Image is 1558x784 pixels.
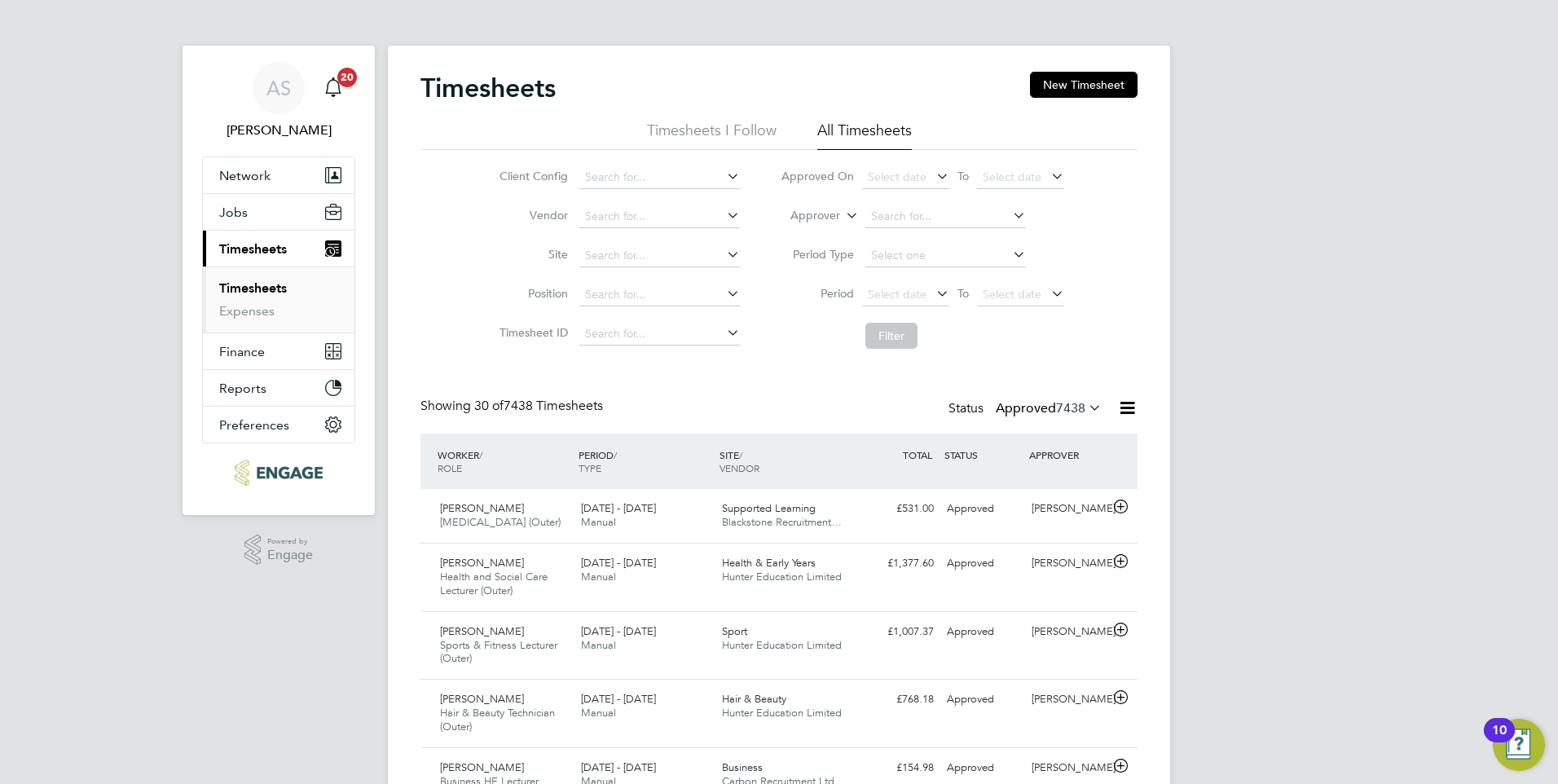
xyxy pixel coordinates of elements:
[868,170,926,184] span: Select date
[1025,686,1110,713] div: [PERSON_NAME]
[495,286,568,301] label: Position
[579,323,740,346] input: Search for...
[440,570,548,597] span: Health and Social Care Lecturer (Outer)
[767,208,840,224] label: Approver
[781,247,854,262] label: Period Type
[579,284,740,306] input: Search for...
[579,166,740,189] input: Search for...
[715,440,856,482] div: SITE
[940,550,1025,577] div: Approved
[722,692,786,706] span: Hair & Beauty
[940,496,1025,522] div: Approved
[722,706,842,720] span: Hunter Education Limited
[581,515,616,529] span: Manual
[1030,72,1138,98] button: New Timesheet
[202,62,355,140] a: AS[PERSON_NAME]
[203,157,354,193] button: Network
[219,168,271,183] span: Network
[953,283,974,304] span: To
[219,381,266,396] span: Reports
[420,398,606,415] div: Showing
[438,461,462,474] span: ROLE
[440,624,524,638] span: [PERSON_NAME]
[940,619,1025,645] div: Approved
[317,62,350,114] a: 20
[219,417,289,433] span: Preferences
[817,121,912,150] li: All Timesheets
[865,244,1026,267] input: Select one
[337,68,357,87] span: 20
[219,344,265,359] span: Finance
[1025,496,1110,522] div: [PERSON_NAME]
[940,440,1025,469] div: STATUS
[581,760,656,774] span: [DATE] - [DATE]
[868,287,926,302] span: Select date
[420,72,556,104] h2: Timesheets
[720,461,759,474] span: VENDOR
[940,686,1025,713] div: Approved
[581,624,656,638] span: [DATE] - [DATE]
[219,303,275,319] a: Expenses
[203,231,354,266] button: Timesheets
[203,407,354,443] button: Preferences
[865,205,1026,228] input: Search for...
[440,501,524,515] span: [PERSON_NAME]
[581,638,616,652] span: Manual
[266,77,291,99] span: AS
[203,266,354,333] div: Timesheets
[495,325,568,340] label: Timesheet ID
[614,448,617,461] span: /
[267,535,313,548] span: Powered by
[495,247,568,262] label: Site
[203,370,354,406] button: Reports
[581,501,656,515] span: [DATE] - [DATE]
[722,570,842,584] span: Hunter Education Limited
[856,755,940,782] div: £154.98
[440,638,557,666] span: Sports & Fitness Lecturer (Outer)
[856,619,940,645] div: £1,007.37
[474,398,603,414] span: 7438 Timesheets
[244,535,314,566] a: Powered byEngage
[940,755,1025,782] div: Approved
[581,706,616,720] span: Manual
[440,760,524,774] span: [PERSON_NAME]
[722,515,842,529] span: Blackstone Recruitment…
[739,448,742,461] span: /
[495,208,568,222] label: Vendor
[235,460,322,486] img: ncclondon-logo-retina.png
[1493,719,1545,771] button: Open Resource Center, 10 new notifications
[203,194,354,230] button: Jobs
[434,440,574,482] div: WORKER
[219,241,287,257] span: Timesheets
[440,556,524,570] span: [PERSON_NAME]
[781,286,854,301] label: Period
[579,461,601,474] span: TYPE
[1025,755,1110,782] div: [PERSON_NAME]
[581,570,616,584] span: Manual
[722,624,747,638] span: Sport
[647,121,777,150] li: Timesheets I Follow
[856,496,940,522] div: £531.00
[865,323,918,349] button: Filter
[983,287,1041,302] span: Select date
[183,46,375,515] nav: Main navigation
[267,548,313,562] span: Engage
[953,165,974,187] span: To
[581,556,656,570] span: [DATE] - [DATE]
[1492,730,1507,751] div: 10
[722,556,816,570] span: Health & Early Years
[722,638,842,652] span: Hunter Education Limited
[440,706,555,733] span: Hair & Beauty Technician (Outer)
[1056,400,1085,416] span: 7438
[903,448,932,461] span: TOTAL
[1025,619,1110,645] div: [PERSON_NAME]
[203,333,354,369] button: Finance
[479,448,482,461] span: /
[856,550,940,577] div: £1,377.60
[581,692,656,706] span: [DATE] - [DATE]
[996,400,1102,416] label: Approved
[948,398,1105,421] div: Status
[983,170,1041,184] span: Select date
[440,515,561,529] span: [MEDICAL_DATA] (Outer)
[1025,550,1110,577] div: [PERSON_NAME]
